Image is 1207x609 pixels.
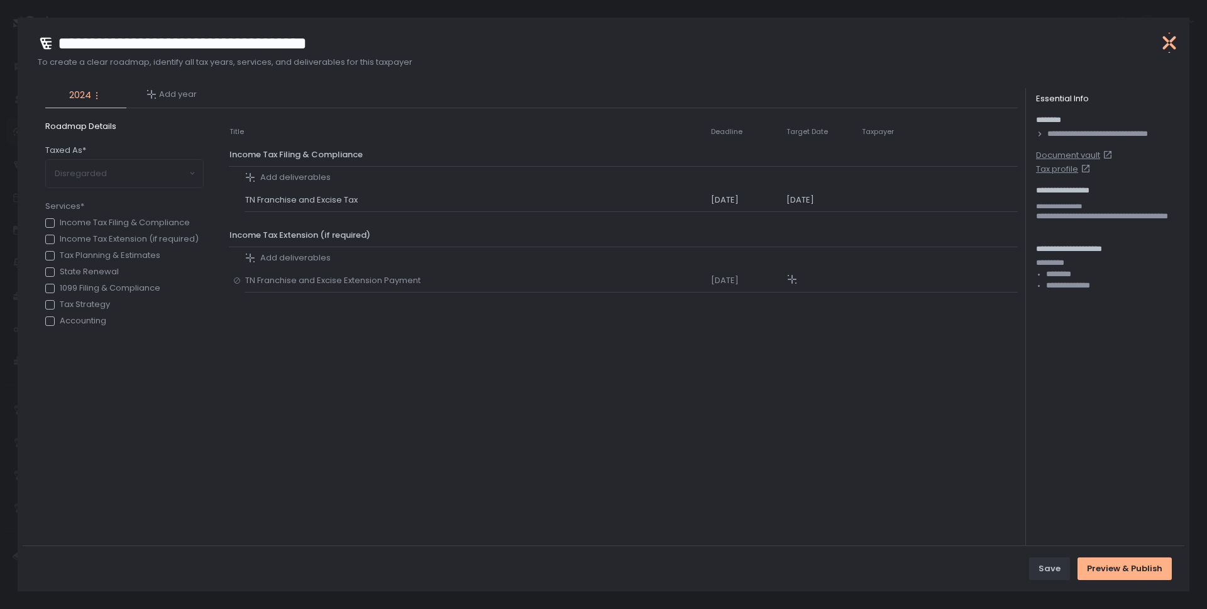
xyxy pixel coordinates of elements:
[229,148,363,160] span: Income Tax Filing & Compliance
[1036,164,1179,175] a: Tax profile
[38,57,1149,68] span: To create a clear roadmap, identify all tax years, services, and deliverables for this taxpayer
[229,121,245,143] th: Title
[245,275,426,286] span: TN Franchise and Excise Extension Payment
[786,194,814,206] span: [DATE]
[45,201,84,212] span: Services*
[146,89,197,100] button: Add year
[711,275,785,286] div: [DATE]
[229,229,370,241] span: Income Tax Extension (if required)
[861,121,993,143] th: Taxpayer
[786,121,861,143] th: Target Date
[45,145,86,156] span: Taxed As*
[1029,557,1070,580] button: Save
[711,194,785,206] div: [DATE]
[1077,557,1172,580] button: Preview & Publish
[710,121,786,143] th: Deadline
[69,88,91,103] span: 2024
[260,172,331,183] span: Add deliverables
[260,252,331,264] span: Add deliverables
[1087,563,1162,574] div: Preview & Publish
[1036,93,1179,104] div: Essential Info
[1036,150,1179,161] a: Document vault
[1039,563,1061,574] div: Save
[245,194,363,206] span: TN Franchise and Excise Tax
[45,121,204,132] span: Roadmap Details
